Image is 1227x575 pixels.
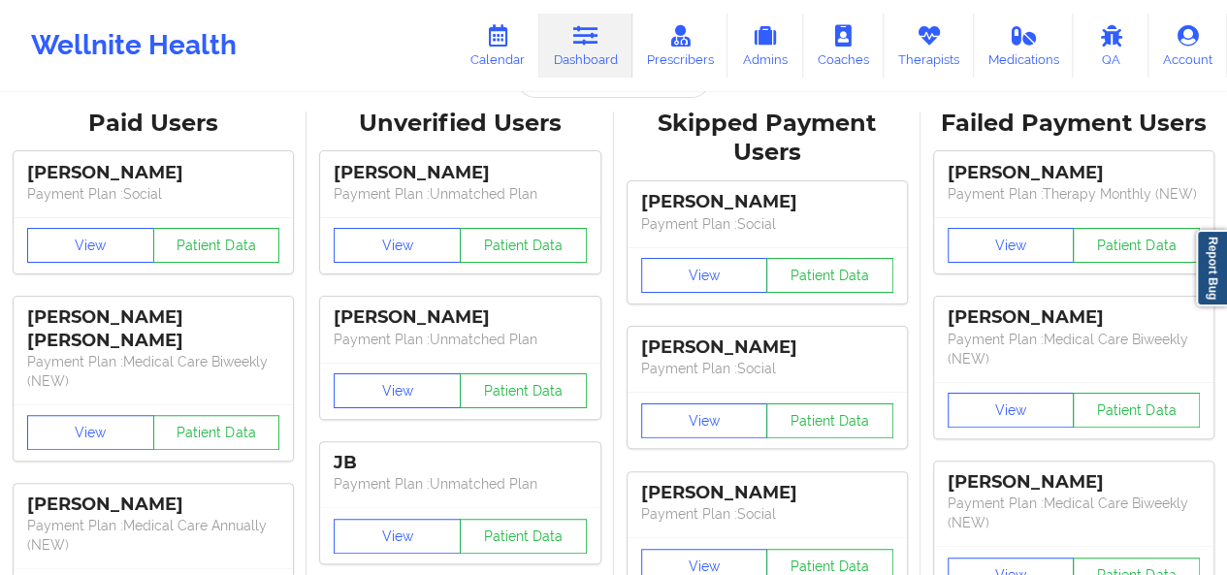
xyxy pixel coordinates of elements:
[320,109,599,139] div: Unverified Users
[948,306,1200,329] div: [PERSON_NAME]
[641,214,893,234] p: Payment Plan : Social
[766,258,893,293] button: Patient Data
[27,184,279,204] p: Payment Plan : Social
[641,191,893,213] div: [PERSON_NAME]
[641,258,768,293] button: View
[641,336,893,359] div: [PERSON_NAME]
[1073,393,1200,428] button: Patient Data
[766,403,893,438] button: Patient Data
[727,14,803,78] a: Admins
[934,109,1213,139] div: Failed Payment Users
[334,162,586,184] div: [PERSON_NAME]
[803,14,884,78] a: Coaches
[27,415,154,450] button: View
[27,494,279,516] div: [PERSON_NAME]
[334,474,586,494] p: Payment Plan : Unmatched Plan
[974,14,1074,78] a: Medications
[948,330,1200,368] p: Payment Plan : Medical Care Biweekly (NEW)
[334,373,461,408] button: View
[334,330,586,349] p: Payment Plan : Unmatched Plan
[948,228,1075,263] button: View
[14,109,293,139] div: Paid Users
[153,228,280,263] button: Patient Data
[632,14,728,78] a: Prescribers
[641,482,893,504] div: [PERSON_NAME]
[334,452,586,474] div: JB
[460,373,587,408] button: Patient Data
[948,162,1200,184] div: [PERSON_NAME]
[628,109,907,169] div: Skipped Payment Users
[641,504,893,524] p: Payment Plan : Social
[948,393,1075,428] button: View
[1148,14,1227,78] a: Account
[334,519,461,554] button: View
[884,14,974,78] a: Therapists
[539,14,632,78] a: Dashboard
[334,306,586,329] div: [PERSON_NAME]
[27,162,279,184] div: [PERSON_NAME]
[641,403,768,438] button: View
[334,184,586,204] p: Payment Plan : Unmatched Plan
[27,228,154,263] button: View
[1073,228,1200,263] button: Patient Data
[334,228,461,263] button: View
[27,306,279,351] div: [PERSON_NAME] [PERSON_NAME]
[153,415,280,450] button: Patient Data
[641,359,893,378] p: Payment Plan : Social
[948,184,1200,204] p: Payment Plan : Therapy Monthly (NEW)
[1196,230,1227,306] a: Report Bug
[948,494,1200,532] p: Payment Plan : Medical Care Biweekly (NEW)
[27,516,279,555] p: Payment Plan : Medical Care Annually (NEW)
[1073,14,1148,78] a: QA
[948,471,1200,494] div: [PERSON_NAME]
[27,352,279,391] p: Payment Plan : Medical Care Biweekly (NEW)
[456,14,539,78] a: Calendar
[460,519,587,554] button: Patient Data
[460,228,587,263] button: Patient Data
